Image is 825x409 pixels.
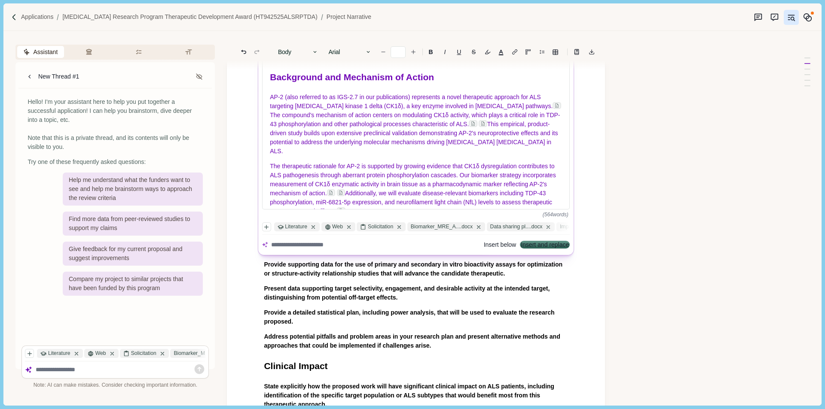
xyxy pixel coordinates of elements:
[327,12,371,21] a: Project Narrative
[536,46,548,58] button: Line height
[37,349,82,358] div: Literature
[444,49,446,55] i: I
[484,242,516,248] button: Insert below
[472,49,476,55] s: S
[324,46,376,58] button: Arial
[457,49,461,55] u: U
[21,382,209,389] div: Note: AI can make mistakes. Consider checking important information.
[270,190,554,215] span: Additionally, we will evaluate disease-relevant biomarkers including TDP-43 phosphorylation, miR-...
[264,361,327,371] span: Clinical Impact
[264,261,564,277] span: Provide supporting data for the use of primary and secondary in vitro bioactivity assays for opti...
[571,46,583,58] button: Line height
[439,46,451,58] button: I
[337,208,347,215] span: .
[10,13,18,21] img: Forward slash icon
[63,212,203,236] div: Find more data from peer-reviewed studies to support my claims
[63,242,203,266] div: Give feedback for my current proposal and suggest improvements
[270,103,562,128] span: The compound's mechanism of action centers on modulating CK1δ activity, which plays a critical ro...
[467,46,480,58] button: S
[53,13,62,21] img: Forward slash icon
[318,13,327,21] img: Forward slash icon
[270,94,553,110] span: AP-2 (also referred to as IGS-2.7 in our publications) represents a novel therapeutic approach fo...
[238,46,250,58] button: Undo
[62,12,317,21] a: [MEDICAL_DATA] Research Program Therapeutic Development Award (HT942525ALSRPTDA)
[270,72,434,82] span: Background and Mechanism of Action
[424,46,437,58] button: B
[264,333,562,349] span: Address potential pitfalls and problem areas in your research plan and present alternative method...
[120,349,169,358] div: Solicitation
[170,349,248,358] div: Biomarker_MRE_A....docx
[321,222,355,231] div: Web
[452,46,466,58] button: U
[33,48,58,57] span: Assistant
[357,222,406,231] div: Solicitation
[264,285,551,301] span: Present data supporting target selectivity, engagement, and desirable activity at the intended ta...
[549,46,561,58] button: Line height
[407,46,419,58] button: Increase font size
[274,46,323,58] button: Body
[429,49,433,55] b: B
[274,222,320,231] div: Literature
[543,211,570,219] div: ( 564 word s )
[556,222,614,231] div: Impact_v0.1.docx
[38,72,79,81] div: New Thread #1
[377,46,389,58] button: Decrease font size
[63,272,203,296] div: Compare my project to similar projects that have been funded by this program
[264,309,556,325] span: Provide a detailed statistical plan, including power analysis, that will be used to evaluate the ...
[487,222,555,231] div: Data sharing pl....docx
[521,242,569,248] button: Insert and replace
[63,173,203,206] div: Help me understand what the funders want to see and help me brainstorm ways to approach the revie...
[21,12,54,21] a: Applications
[264,383,556,408] span: State explicitly how the proposed work will have significant clinical impact on ALS patients, inc...
[27,97,203,151] div: Hello! I'm your assistant here to help you put together a successful application! I can help you ...
[522,46,534,58] button: Adjust margins
[509,46,521,58] button: Line height
[251,46,263,58] button: Redo
[27,158,203,167] div: Try one of these frequently asked questions:
[270,163,558,197] span: The therapeutic rationale for AP-2 is supported by growing evidence that CK1δ dysregulation contr...
[586,46,598,58] button: Export to docx
[407,222,485,231] div: Biomarker_MRE_A....docx
[84,349,118,358] div: Web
